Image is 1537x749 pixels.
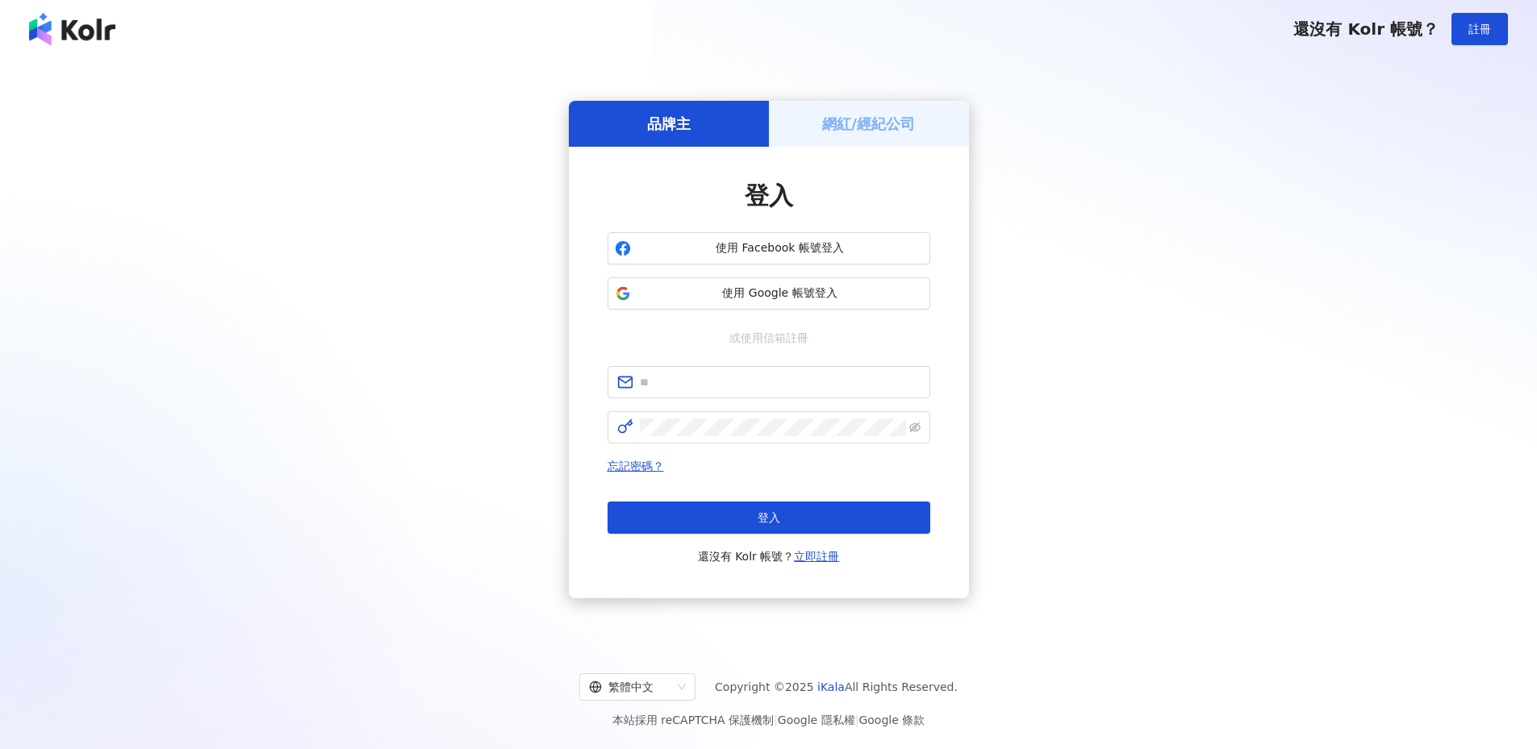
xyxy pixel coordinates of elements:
[822,114,915,134] h5: 網紅/經紀公司
[758,511,780,524] span: 登入
[589,674,671,700] div: 繁體中文
[1451,13,1508,45] button: 註冊
[608,460,664,472] a: 忘記密碼？
[29,13,115,45] img: logo
[1468,23,1491,35] span: 註冊
[718,329,820,347] span: 或使用信箱註冊
[794,550,839,563] a: 立即註冊
[698,547,840,566] span: 還沒有 Kolr 帳號？
[774,714,778,726] span: |
[855,714,859,726] span: |
[715,677,958,697] span: Copyright © 2025 All Rights Reserved.
[608,232,930,264] button: 使用 Facebook 帳號登入
[612,710,925,730] span: 本站採用 reCAPTCHA 保護機制
[745,181,793,210] span: 登入
[647,114,691,134] h5: 品牌主
[637,240,923,256] span: 使用 Facebook 帳號登入
[608,501,930,534] button: 登入
[778,714,855,726] a: Google 隱私權
[817,680,845,693] a: iKala
[637,285,923,302] span: 使用 Google 帳號登入
[858,714,925,726] a: Google 條款
[608,277,930,310] button: 使用 Google 帳號登入
[1293,19,1439,39] span: 還沒有 Kolr 帳號？
[909,422,921,433] span: eye-invisible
